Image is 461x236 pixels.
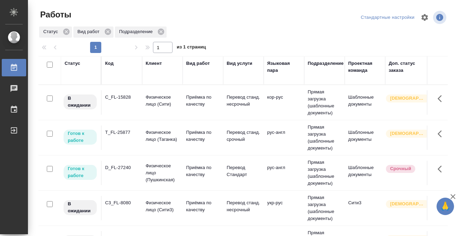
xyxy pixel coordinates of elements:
span: из 1 страниц [177,43,206,53]
div: D_FL-27240 [105,164,139,171]
span: 🙏 [439,199,451,214]
p: Приёмка по качеству [186,199,220,213]
td: Прямая загрузка (шаблонные документы) [304,120,345,155]
button: Здесь прячутся важные кнопки [433,196,450,213]
div: Вид работ [73,26,114,38]
p: Перевод станд. несрочный [227,94,260,108]
p: Физическое лицо (Сити) [146,94,179,108]
td: кор-рус [264,90,304,115]
div: C_FL-15828 [105,94,139,101]
span: Работы [38,9,71,20]
div: Вид услуги [227,60,253,67]
p: Перевод Стандарт [227,164,260,178]
span: Настроить таблицу [416,9,433,26]
div: Статус [65,60,80,67]
button: Здесь прячутся важные кнопки [433,125,450,142]
td: укр-рус [264,196,304,220]
div: Подразделение [308,60,344,67]
td: Прямая загрузка (шаблонные документы) [304,191,345,226]
button: Здесь прячутся важные кнопки [433,161,450,177]
td: рус-англ [264,161,304,185]
p: Готов к работе [68,165,93,179]
td: Шаблонные документы [345,90,385,115]
td: Шаблонные документы [345,161,385,185]
div: Исполнитель может приступить к работе [63,164,97,181]
div: Исполнитель может приступить к работе [63,129,97,145]
p: Перевод станд. несрочный [227,199,260,213]
div: Вид работ [186,60,210,67]
td: Прямая загрузка (шаблонные документы) [304,85,345,120]
button: 🙏 [437,198,454,215]
p: Физическое лицо (Таганка) [146,129,179,143]
div: Проектная команда [348,60,382,74]
div: Статус [39,26,72,38]
td: Шаблонные документы [345,125,385,150]
p: Перевод станд. срочный [227,129,260,143]
p: [DEMOGRAPHIC_DATA] [390,200,425,207]
div: split button [359,12,416,23]
p: Приёмка по качеству [186,164,220,178]
div: Языковая пара [267,60,301,74]
p: В ожидании [68,95,93,109]
p: Статус [43,28,60,35]
div: Доп. статус заказа [389,60,425,74]
p: [DEMOGRAPHIC_DATA] [390,95,425,102]
p: В ожидании [68,200,93,214]
p: Физическое лицо (Пушкинская) [146,162,179,183]
p: Физическое лицо (Сити3) [146,199,179,213]
p: Подразделение [119,28,155,35]
p: Срочный [390,165,411,172]
span: Посмотреть информацию [433,11,448,24]
p: [DEMOGRAPHIC_DATA] [390,130,425,137]
div: Исполнитель назначен, приступать к работе пока рано [63,199,97,216]
p: Приёмка по качеству [186,129,220,143]
div: C3_FL-8080 [105,199,139,206]
td: рус-англ [264,125,304,150]
td: Прямая загрузка (шаблонные документы) [304,155,345,190]
div: Подразделение [115,26,167,38]
div: Клиент [146,60,162,67]
button: Здесь прячутся важные кнопки [433,90,450,107]
p: Приёмка по качеству [186,94,220,108]
div: Код [105,60,114,67]
td: Сити3 [345,196,385,220]
div: T_FL-25877 [105,129,139,136]
p: Вид работ [78,28,102,35]
p: Готов к работе [68,130,93,144]
div: Исполнитель назначен, приступать к работе пока рано [63,94,97,110]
